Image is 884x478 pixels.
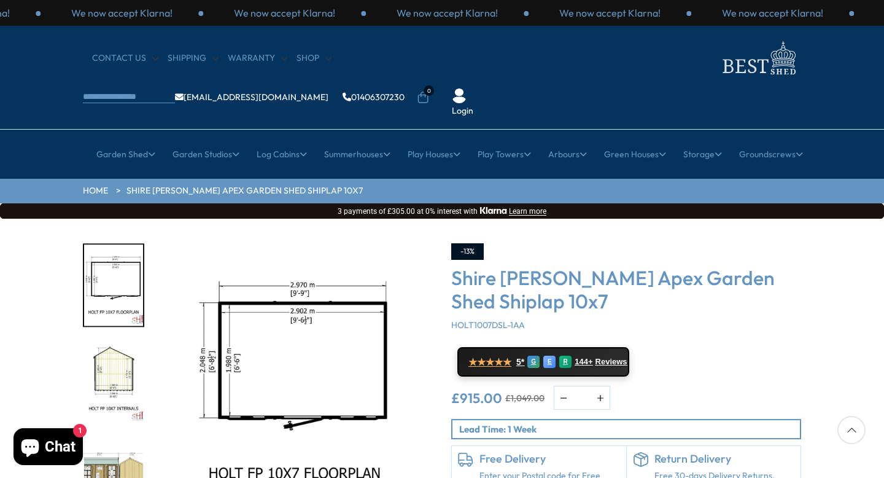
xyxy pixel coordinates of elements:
div: 3 / 3 [41,6,203,20]
inbox-online-store-chat: Shopify online store chat [10,428,87,468]
a: Shop [297,52,331,65]
a: Arbours [548,139,587,170]
a: Garden Studios [173,139,239,170]
div: 1 / 3 [691,6,854,20]
span: 144+ [575,357,592,367]
a: Login [452,105,473,117]
h6: Free Delivery [479,452,620,466]
a: Play Towers [478,139,531,170]
a: Summerhouses [324,139,390,170]
img: Holt10x7GINTERNALS_d5449f44-f48e-4452-b4da-725680d26b8e_200x200.jpg [84,341,143,423]
p: We now accept Klarna! [71,6,173,20]
div: 2 / 11 [83,243,144,327]
a: Play Houses [408,139,460,170]
a: Warranty [228,52,287,65]
p: We now accept Klarna! [397,6,498,20]
img: User Icon [452,88,467,103]
a: Storage [683,139,722,170]
del: £1,049.00 [505,394,545,402]
div: E [543,356,556,368]
span: Reviews [595,357,627,367]
span: 0 [424,85,434,96]
div: G [527,356,540,368]
a: 01406307230 [343,93,405,101]
a: Shipping [168,52,219,65]
a: Shire [PERSON_NAME] Apex Garden Shed Shiplap 10x7 [126,185,363,197]
span: HOLT1007DSL-1AA [451,319,525,331]
a: HOME [83,185,108,197]
a: [EMAIL_ADDRESS][DOMAIN_NAME] [175,93,328,101]
h6: Return Delivery [654,452,795,466]
p: We now accept Klarna! [234,6,335,20]
img: logo [715,38,801,78]
h3: Shire [PERSON_NAME] Apex Garden Shed Shiplap 10x7 [451,266,801,313]
a: ★★★★★ 5* G E R 144+ Reviews [457,347,629,377]
div: 1 / 3 [203,6,366,20]
p: Lead Time: 1 Week [459,423,800,436]
span: ★★★★★ [468,356,511,368]
a: Log Cabins [257,139,307,170]
a: CONTACT US [92,52,158,65]
a: Garden Shed [96,139,155,170]
div: 3 / 3 [529,6,691,20]
a: 0 [417,92,429,104]
ins: £915.00 [451,391,502,405]
p: We now accept Klarna! [559,6,661,20]
div: -13% [451,243,484,260]
div: 3 / 11 [83,340,144,424]
img: Holt10x7GFLOORPLAN_26e27d53-5c93-459c-9e42-96140a9768da_200x200.jpg [84,245,143,326]
div: 2 / 3 [366,6,529,20]
p: We now accept Klarna! [722,6,823,20]
a: Green Houses [604,139,666,170]
div: R [559,356,572,368]
a: Groundscrews [739,139,803,170]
